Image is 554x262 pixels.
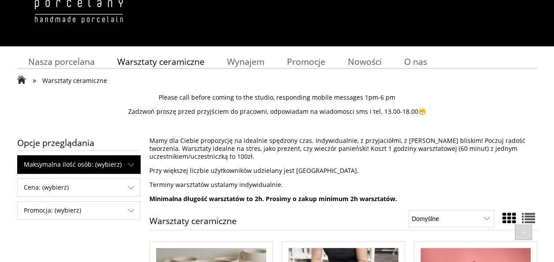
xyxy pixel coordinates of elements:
[149,217,237,230] h1: Warsztaty ceramiczne
[404,56,427,67] span: O nas
[17,201,141,220] div: Filtruj
[18,156,140,173] span: Maksymalna ilość osób: (wybierz)
[18,179,140,196] span: Cena: (wybierz)
[117,56,204,67] span: Warsztaty ceramiczne
[149,181,537,189] p: Terminy warsztatów ustalamy indywidualnie.
[17,94,537,101] p: Please call before coming to the studio, responding mobile messages 1pm-6 pm
[348,56,382,67] span: Nowości
[502,209,516,227] a: Widok ze zdjęciem
[287,56,325,67] span: Promocje
[522,209,535,227] a: Widok pełny
[393,53,438,70] a: O nas
[149,167,537,175] p: Przy większej liczbie użytkowników udzielany jest [GEOGRAPHIC_DATA].
[336,53,393,70] a: Nowości
[106,53,216,70] a: Warsztaty ceramiczne
[17,178,141,197] div: Filtruj
[17,135,141,150] span: Opcje przeglądania
[42,76,107,85] span: Warsztaty ceramiczne
[227,56,264,67] span: Wynajem
[216,53,275,70] a: Wynajem
[28,56,95,67] span: Nasza porcelana
[275,53,336,70] a: Promocje
[409,210,494,228] select: Sortuj wg
[149,195,397,203] strong: Minimalna długość warsztatów to 2h. Prosimy o zakup minimum 2h warsztatów.
[17,108,537,116] p: Zadzwoń proszę przed przyjściem do pracowni, odpowiadam na wiadomosci sms i tel. 13.00-18.00😁
[17,155,141,174] div: Filtruj
[149,137,537,161] p: Mamy dla Ciebie propozycję na idealnie spędzony czas. Indywidualnie, z przyjaciółmi, z [PERSON_NA...
[33,75,36,85] span: »
[18,202,140,219] span: Promocja: (wybierz)
[17,53,106,70] a: Nasza porcelana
